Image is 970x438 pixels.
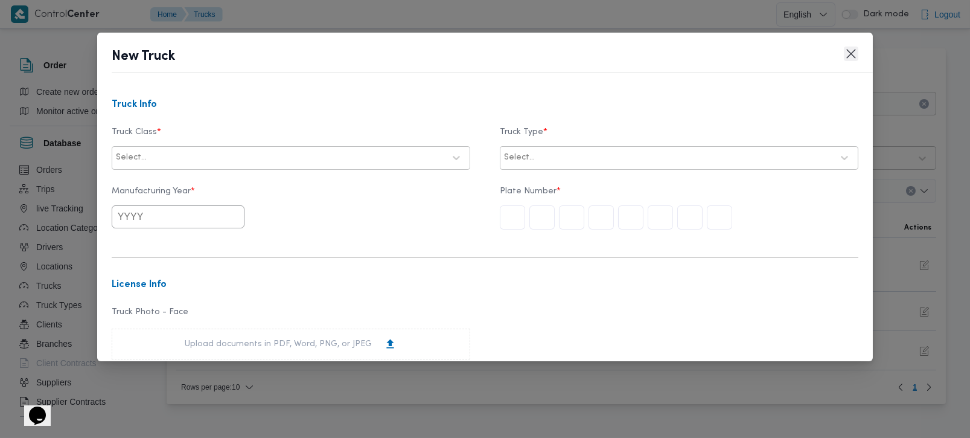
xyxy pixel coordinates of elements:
button: Closes this modal window [844,47,858,61]
iframe: chat widget [12,390,51,426]
label: Truck Type [500,127,858,146]
h3: Truck Info [112,100,859,111]
h3: License Info [112,280,859,291]
label: Plate Number [500,187,858,205]
header: New Truck [112,47,888,73]
div: Upload documents in PDF, Word, PNG, or JPEG [185,338,397,350]
label: Truck Photo - Face [112,308,470,326]
label: Truck Class [112,127,470,146]
div: Select... [504,153,535,163]
div: Select... [116,153,147,163]
input: YYYY [112,205,244,228]
label: Manufacturing Year [112,187,470,205]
